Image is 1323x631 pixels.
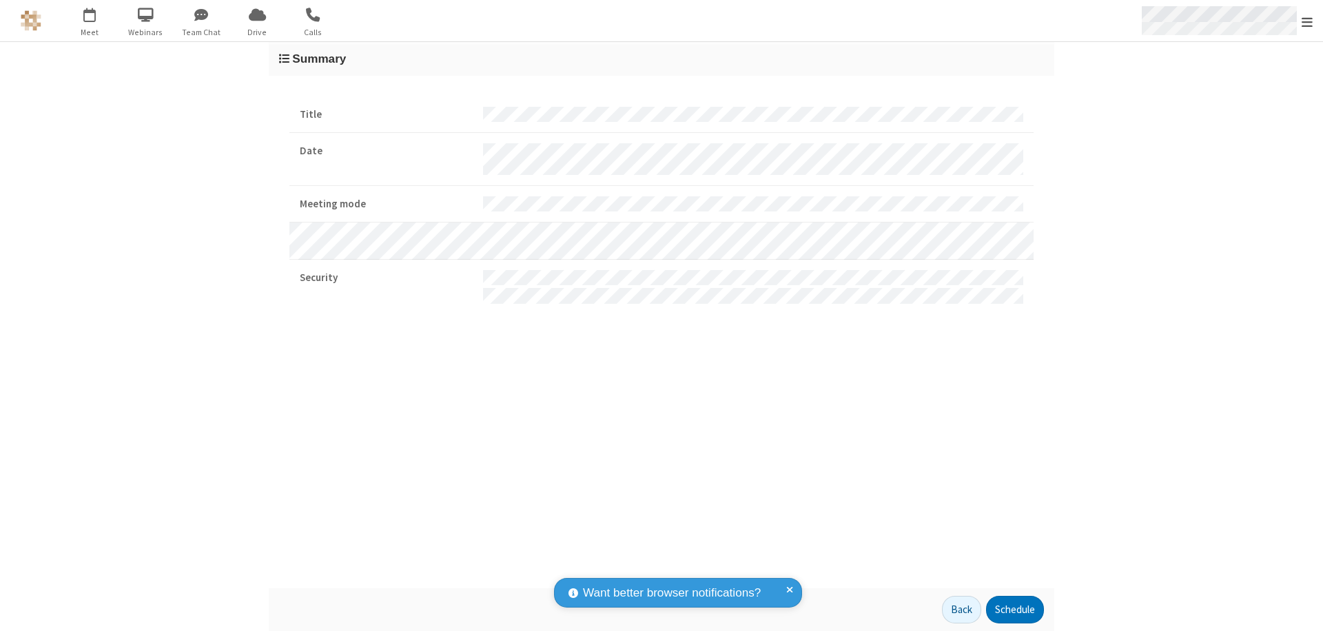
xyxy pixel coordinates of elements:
strong: Meeting mode [300,196,473,212]
span: Drive [232,26,283,39]
span: Summary [292,52,346,65]
strong: Security [300,270,473,286]
span: Team Chat [176,26,227,39]
button: Schedule [986,596,1044,623]
button: Back [942,596,981,623]
span: Want better browser notifications? [583,584,761,602]
span: Webinars [120,26,172,39]
img: QA Selenium DO NOT DELETE OR CHANGE [21,10,41,31]
strong: Date [300,143,473,159]
span: Calls [287,26,339,39]
span: Meet [64,26,116,39]
strong: Title [300,107,473,123]
iframe: Chat [1289,595,1313,621]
